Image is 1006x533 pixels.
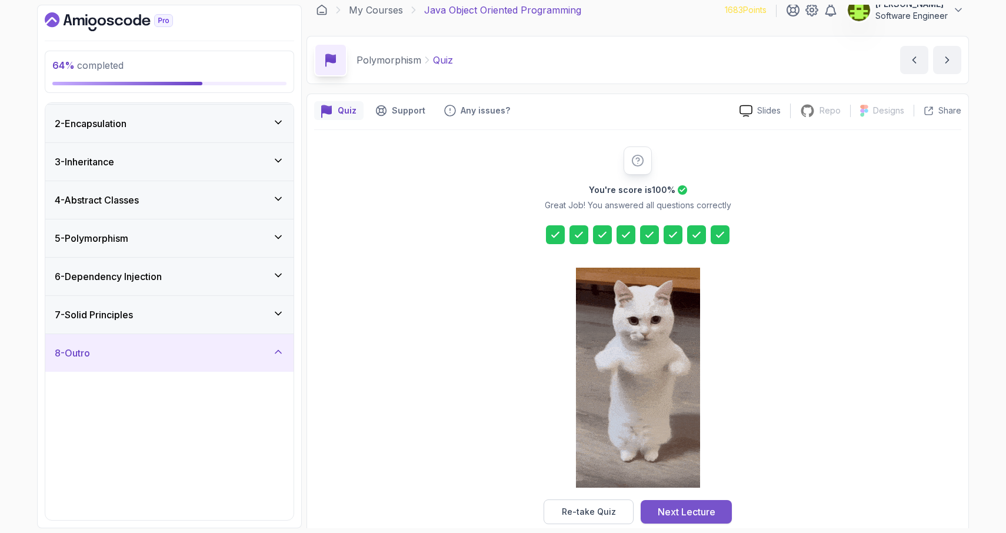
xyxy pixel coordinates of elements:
[392,105,425,116] p: Support
[730,105,790,117] a: Slides
[45,258,294,295] button: 6-Dependency Injection
[45,296,294,334] button: 7-Solid Principles
[933,46,961,74] button: next content
[338,105,357,116] p: Quiz
[55,231,128,245] h3: 5 - Polymorphism
[437,101,517,120] button: Feedback button
[357,53,421,67] p: Polymorphism
[461,105,510,116] p: Any issues?
[55,346,90,360] h3: 8 - Outro
[349,3,403,17] a: My Courses
[641,500,732,524] button: Next Lecture
[55,155,114,169] h3: 3 - Inheritance
[368,101,432,120] button: Support button
[900,46,928,74] button: previous content
[45,105,294,142] button: 2-Encapsulation
[433,53,453,67] p: Quiz
[45,219,294,257] button: 5-Polymorphism
[55,193,139,207] h3: 4 - Abstract Classes
[45,12,200,31] a: Dashboard
[757,105,781,116] p: Slides
[52,59,75,71] span: 64 %
[545,199,731,211] p: Great Job! You answered all questions correctly
[544,499,634,524] button: Re-take Quiz
[424,3,581,17] p: Java Object Oriented Programming
[820,105,841,116] p: Repo
[875,10,948,22] p: Software Engineer
[55,269,162,284] h3: 6 - Dependency Injection
[314,101,364,120] button: quiz button
[589,184,675,196] h2: You're score is 100 %
[658,505,715,519] div: Next Lecture
[45,334,294,372] button: 8-Outro
[316,4,328,16] a: Dashboard
[55,308,133,322] h3: 7 - Solid Principles
[45,143,294,181] button: 3-Inheritance
[725,4,767,16] p: 1683 Points
[938,105,961,116] p: Share
[45,181,294,219] button: 4-Abstract Classes
[55,116,126,131] h3: 2 - Encapsulation
[576,268,700,488] img: cool-cat
[914,105,961,116] button: Share
[52,59,124,71] span: completed
[562,506,616,518] div: Re-take Quiz
[873,105,904,116] p: Designs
